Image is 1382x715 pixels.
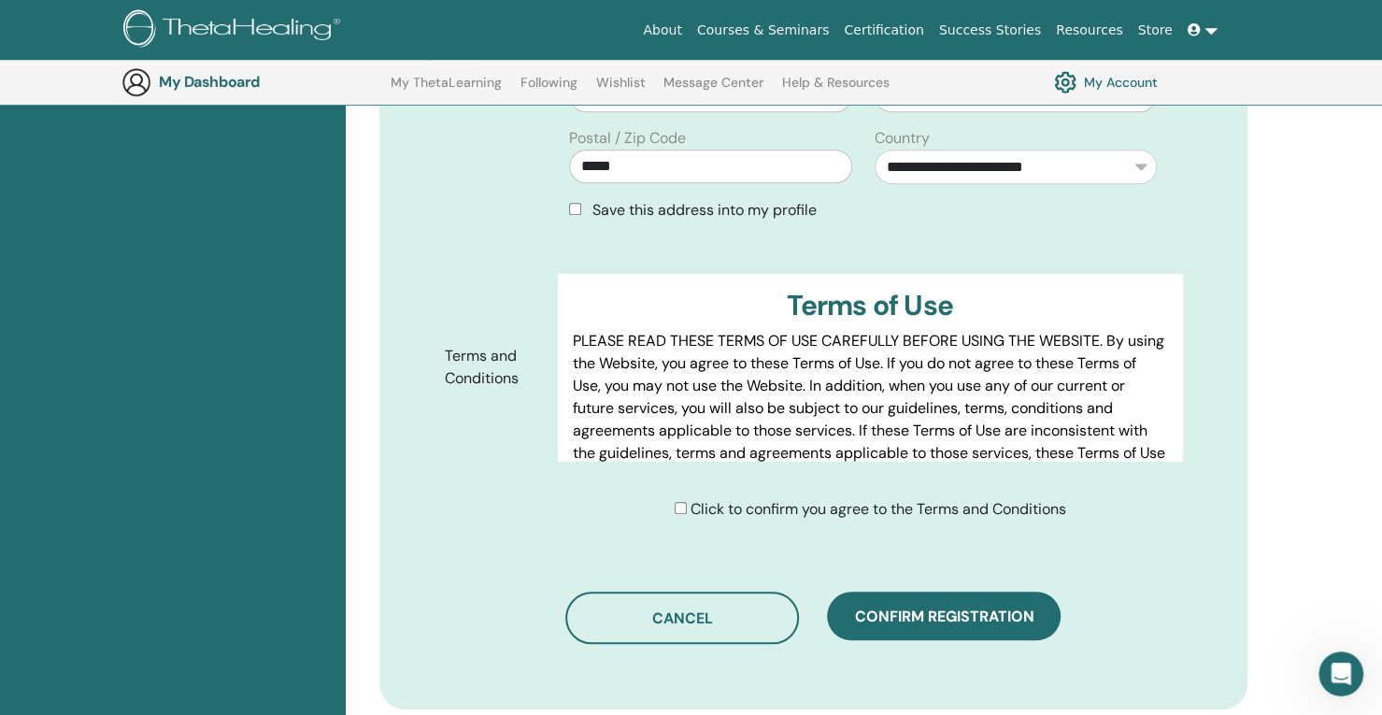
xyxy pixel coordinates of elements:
a: Success Stories [932,13,1048,48]
a: My ThetaLearning [391,75,502,105]
label: Terms and Conditions [431,338,559,396]
span: Cancel [652,608,713,628]
a: Wishlist [596,75,646,105]
label: Country [875,127,930,150]
span: Click to confirm you agree to the Terms and Conditions [691,499,1066,519]
span: Confirm registration [854,607,1033,626]
img: cog.svg [1054,66,1076,98]
a: Help & Resources [782,75,890,105]
button: Cancel [565,592,799,644]
a: About [635,13,689,48]
p: PLEASE READ THESE TERMS OF USE CAREFULLY BEFORE USING THE WEBSITE. By using the Website, you agre... [573,330,1167,487]
a: Courses & Seminars [690,13,837,48]
a: Certification [836,13,931,48]
a: Message Center [663,75,763,105]
a: Following [520,75,577,105]
img: generic-user-icon.jpg [121,67,151,97]
a: My Account [1054,66,1158,98]
h3: My Dashboard [159,73,346,91]
label: Postal / Zip Code [569,127,686,150]
button: Confirm registration [827,592,1061,640]
iframe: Intercom live chat [1318,651,1363,696]
span: Save this address into my profile [592,200,817,220]
h3: Terms of Use [573,289,1167,322]
a: Resources [1048,13,1131,48]
img: logo.png [123,9,347,51]
a: Store [1131,13,1180,48]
